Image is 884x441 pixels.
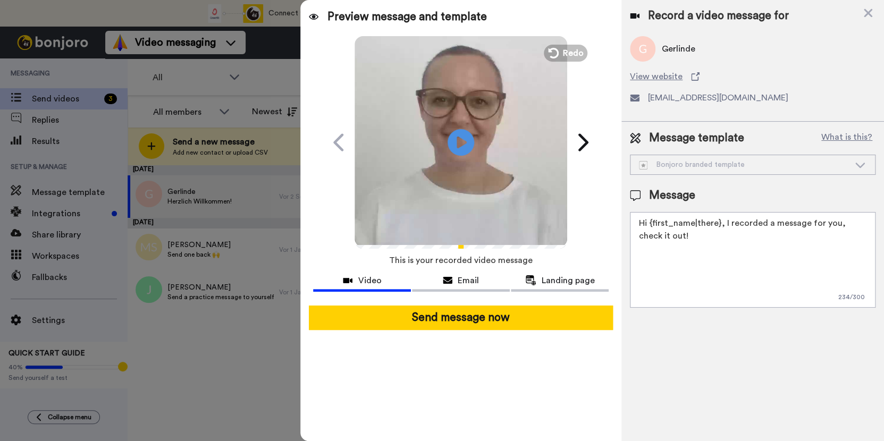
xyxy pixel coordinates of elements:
[639,161,647,169] img: demo-template.svg
[458,274,479,287] span: Email
[542,274,595,287] span: Landing page
[818,130,875,146] button: What is this?
[389,249,533,272] span: This is your recorded video message
[630,212,875,308] textarea: Hi {first_name|there}, I recorded a message for you, check it out!
[649,130,744,146] span: Message template
[309,306,613,330] button: Send message now
[649,188,695,203] span: Message
[648,91,788,104] span: [EMAIL_ADDRESS][DOMAIN_NAME]
[358,274,381,287] span: Video
[639,159,849,170] div: Bonjoro branded template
